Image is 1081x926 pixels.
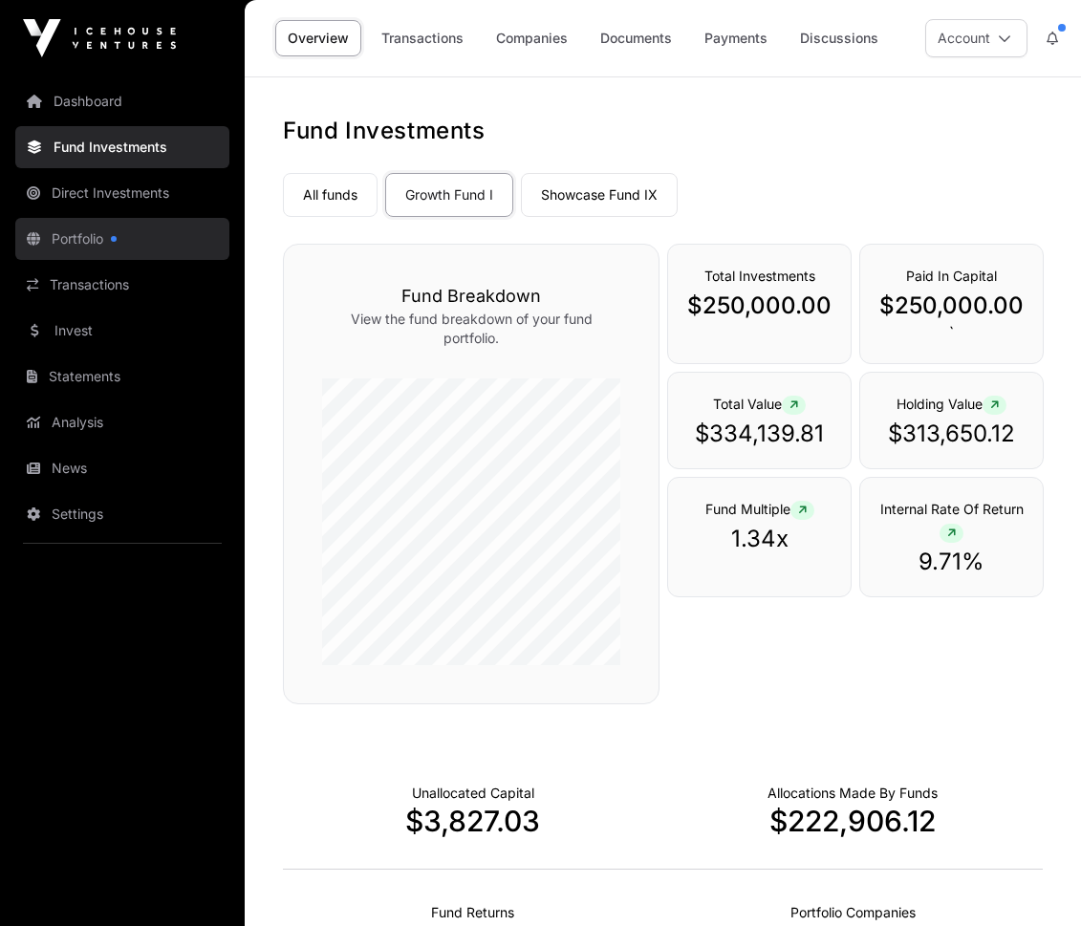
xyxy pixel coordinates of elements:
[687,524,832,554] p: 1.34x
[15,172,229,214] a: Direct Investments
[15,80,229,122] a: Dashboard
[15,310,229,352] a: Invest
[985,834,1081,926] iframe: Chat Widget
[283,804,663,838] p: $3,827.03
[15,218,229,260] a: Portfolio
[283,173,378,217] a: All funds
[322,310,620,348] p: View the fund breakdown of your fund portfolio.
[788,20,891,56] a: Discussions
[15,493,229,535] a: Settings
[687,419,832,449] p: $334,139.81
[15,126,229,168] a: Fund Investments
[23,19,176,57] img: Icehouse Ventures Logo
[412,784,534,803] p: Cash not yet allocated
[369,20,476,56] a: Transactions
[322,283,620,310] h3: Fund Breakdown
[692,20,780,56] a: Payments
[704,268,815,284] span: Total Investments
[521,173,678,217] a: Showcase Fund IX
[906,268,997,284] span: Paid In Capital
[15,355,229,398] a: Statements
[790,903,916,922] p: Number of Companies Deployed Into
[663,804,1044,838] p: $222,906.12
[705,501,814,517] span: Fund Multiple
[859,244,1044,364] div: `
[431,903,514,922] p: Realised Returns from Funds
[687,291,832,321] p: $250,000.00
[15,447,229,489] a: News
[879,291,1024,321] p: $250,000.00
[897,396,1006,412] span: Holding Value
[275,20,361,56] a: Overview
[879,547,1024,577] p: 9.71%
[713,396,806,412] span: Total Value
[484,20,580,56] a: Companies
[15,264,229,306] a: Transactions
[879,419,1024,449] p: $313,650.12
[768,784,938,803] p: Capital Deployed Into Companies
[880,501,1024,540] span: Internal Rate Of Return
[385,173,513,217] a: Growth Fund I
[588,20,684,56] a: Documents
[283,116,1043,146] h1: Fund Investments
[925,19,1027,57] button: Account
[15,401,229,443] a: Analysis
